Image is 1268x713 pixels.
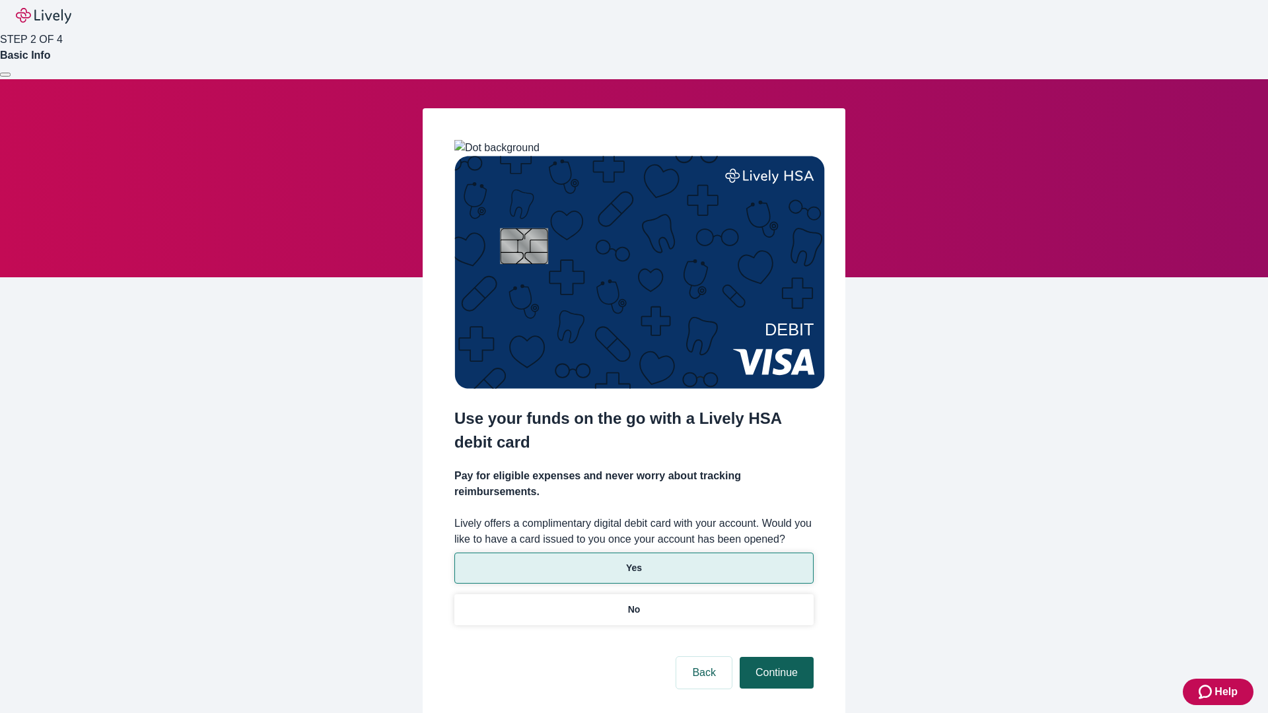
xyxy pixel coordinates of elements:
[628,603,641,617] p: No
[626,561,642,575] p: Yes
[740,657,814,689] button: Continue
[454,553,814,584] button: Yes
[454,516,814,547] label: Lively offers a complimentary digital debit card with your account. Would you like to have a card...
[16,8,71,24] img: Lively
[454,156,825,389] img: Debit card
[454,140,540,156] img: Dot background
[454,468,814,500] h4: Pay for eligible expenses and never worry about tracking reimbursements.
[454,594,814,625] button: No
[1199,684,1215,700] svg: Zendesk support icon
[1215,684,1238,700] span: Help
[1183,679,1253,705] button: Zendesk support iconHelp
[676,657,732,689] button: Back
[454,407,814,454] h2: Use your funds on the go with a Lively HSA debit card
